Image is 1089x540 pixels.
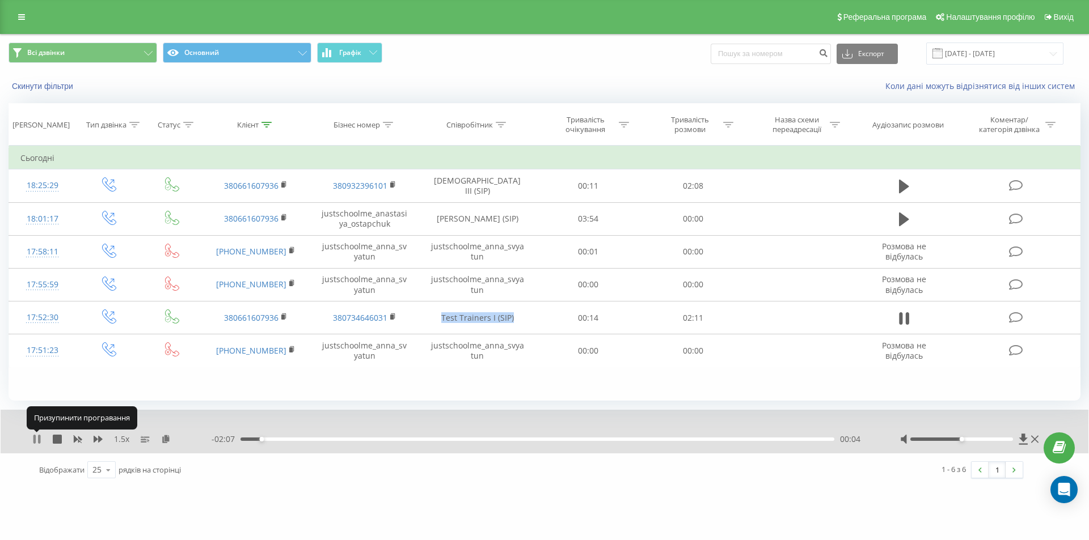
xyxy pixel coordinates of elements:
[216,345,286,356] a: [PHONE_NUMBER]
[640,235,745,268] td: 00:00
[555,115,616,134] div: Тривалість очікування
[114,433,129,445] span: 1.5 x
[334,120,380,130] div: Бізнес номер
[333,312,387,323] a: 380734646031
[419,202,536,235] td: [PERSON_NAME] (SIP)
[216,246,286,257] a: [PHONE_NUMBER]
[882,340,926,361] span: Розмова не відбулась
[536,301,640,334] td: 00:14
[946,12,1035,22] span: Налаштування профілю
[882,241,926,262] span: Розмова не відбулась
[224,312,278,323] a: 380661607936
[310,268,419,301] td: justschoolme_anna_svyatun
[9,147,1080,169] td: Сьогодні
[20,307,65,329] div: 17:52:30
[446,120,493,130] div: Співробітник
[20,241,65,263] div: 17:58:11
[119,465,181,475] span: рядків на сторінці
[158,120,180,130] div: Статус
[536,202,640,235] td: 03:54
[92,464,102,475] div: 25
[959,437,964,441] div: Accessibility label
[976,115,1042,134] div: Коментар/категорія дзвінка
[27,406,137,429] div: Призупинити програвання
[9,42,157,63] button: Всі дзвінки
[837,44,898,64] button: Експорт
[310,202,419,235] td: justschoolme_anastasiya_ostapchuk
[86,120,126,130] div: Тип дзвінка
[640,202,745,235] td: 00:00
[536,235,640,268] td: 00:01
[212,433,240,445] span: - 02:07
[310,235,419,268] td: justschoolme_anna_svyatun
[840,433,860,445] span: 00:04
[872,120,944,130] div: Аудіозапис розмови
[536,268,640,301] td: 00:00
[333,180,387,191] a: 380932396101
[224,180,278,191] a: 380661607936
[843,12,927,22] span: Реферальна програма
[419,334,536,367] td: justschoolme_anna_svyatun
[39,465,85,475] span: Відображати
[419,301,536,334] td: Test Trainers I (SIP)
[317,42,382,63] button: Графік
[640,169,745,202] td: 02:08
[640,334,745,367] td: 00:00
[1054,12,1074,22] span: Вихід
[310,334,419,367] td: justschoolme_anna_svyatun
[259,437,264,441] div: Accessibility label
[419,169,536,202] td: [DEMOGRAPHIC_DATA] III (SIP)
[163,42,311,63] button: Основний
[419,268,536,301] td: justschoolme_anna_svyatun
[20,339,65,362] div: 17:51:23
[419,235,536,268] td: justschoolme_anna_svyatun
[237,120,259,130] div: Клієнт
[536,334,640,367] td: 00:00
[224,213,278,224] a: 380661607936
[660,115,720,134] div: Тривалість розмови
[1050,476,1078,503] div: Open Intercom Messenger
[882,274,926,295] span: Розмова не відбулась
[640,301,745,334] td: 02:11
[640,268,745,301] td: 00:00
[12,120,70,130] div: [PERSON_NAME]
[339,49,361,57] span: Графік
[20,208,65,230] div: 18:01:17
[9,81,79,91] button: Скинути фільтри
[766,115,827,134] div: Назва схеми переадресації
[536,169,640,202] td: 00:11
[711,44,831,64] input: Пошук за номером
[885,80,1080,91] a: Коли дані можуть відрізнятися вiд інших систем
[27,48,65,57] span: Всі дзвінки
[216,279,286,290] a: [PHONE_NUMBER]
[989,462,1006,478] a: 1
[942,464,966,475] div: 1 - 6 з 6
[20,274,65,296] div: 17:55:59
[20,175,65,197] div: 18:25:29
